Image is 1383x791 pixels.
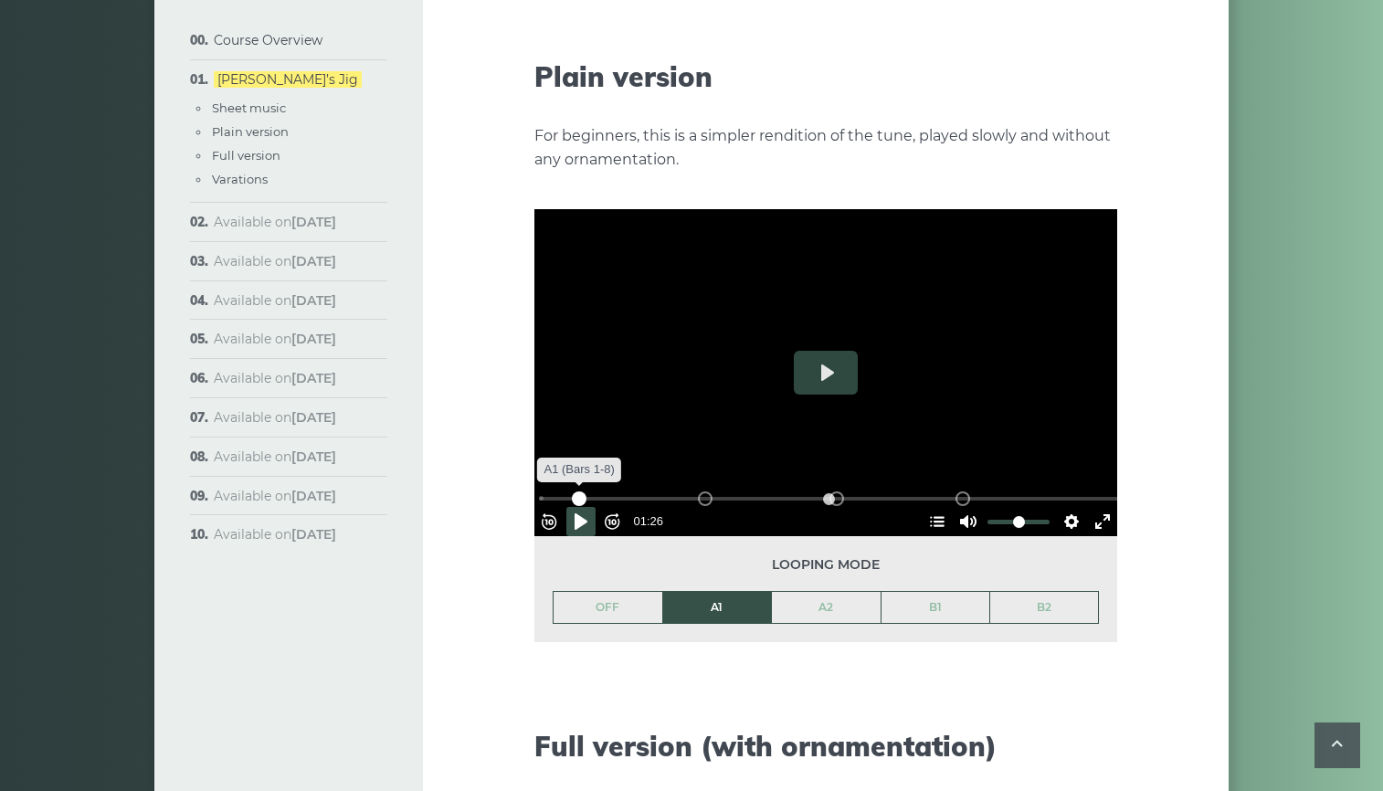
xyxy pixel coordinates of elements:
[212,124,289,139] a: Plain version
[214,370,336,386] span: Available on
[214,331,336,347] span: Available on
[534,124,1117,172] p: For beginners, this is a simpler rendition of the tune, played slowly and without any ornamentation.
[882,592,990,623] a: B1
[291,526,336,543] strong: [DATE]
[291,448,336,465] strong: [DATE]
[291,214,336,230] strong: [DATE]
[214,409,336,426] span: Available on
[291,370,336,386] strong: [DATE]
[214,32,322,48] a: Course Overview
[534,730,1117,763] h2: Full version (with ornamentation)
[212,172,268,186] a: Varations
[214,526,336,543] span: Available on
[214,488,336,504] span: Available on
[214,71,362,88] a: [PERSON_NAME]’s Jig
[990,592,1098,623] a: B2
[772,592,881,623] a: A2
[291,331,336,347] strong: [DATE]
[291,409,336,426] strong: [DATE]
[212,100,286,115] a: Sheet music
[214,448,336,465] span: Available on
[534,60,1117,93] h2: Plain version
[214,253,336,269] span: Available on
[553,554,1099,575] span: Looping mode
[291,253,336,269] strong: [DATE]
[291,488,336,504] strong: [DATE]
[212,148,280,163] a: Full version
[291,292,336,309] strong: [DATE]
[214,292,336,309] span: Available on
[554,592,662,623] a: OFF
[214,214,336,230] span: Available on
